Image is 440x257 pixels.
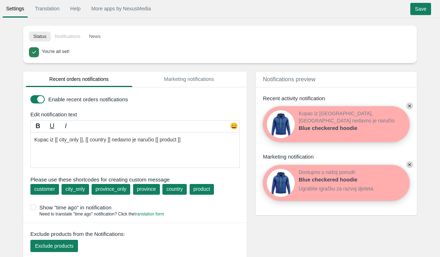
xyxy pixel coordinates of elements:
[30,240,78,252] button: Exclude products
[29,31,51,42] button: Status
[267,169,295,197] img: 80x80_sample.jpg
[30,132,240,168] textarea: Kupac iz [[ city_only ]], [[ country ]] nedavno je naručio [[ product ]]
[229,122,239,132] div: 😀
[3,2,28,15] a: Settings
[299,176,374,183] a: Blue checkered hoodie
[30,204,243,211] label: Show "time ago" in notification
[166,185,183,193] div: country
[31,2,63,15] a: Translation
[299,124,374,132] a: Blue checkered hoodie
[25,111,249,118] div: Edit notification text
[137,185,156,193] div: province
[263,94,410,102] div: Recent activity notification
[299,110,399,139] div: Kupac iz [GEOGRAPHIC_DATA], [GEOGRAPHIC_DATA] nedavno je naručio
[263,76,316,82] span: Notifications preview
[267,110,295,139] img: 80x80_sample.jpg
[65,122,67,130] i: I
[50,122,54,130] u: U
[194,185,210,193] div: product
[136,72,243,87] a: Marketing notifications
[34,185,55,193] div: customer
[299,169,375,197] div: Dostupno u našoj ponudi! Ugrabite igračku za razvoj djeteta.
[65,185,85,193] div: city_only
[30,211,164,217] div: Need to translate "time ago" notification? Click the
[135,212,164,217] a: translation form
[96,185,126,193] div: province_only
[26,72,132,87] a: Recent orders notifications
[42,47,409,55] div: You're all set!
[67,2,84,15] a: Help
[48,96,238,103] label: Enable recent orders notifications
[35,243,73,249] span: Exclude products
[88,2,155,15] a: More apps by NexusMedia
[30,230,125,238] span: Exclude products from the Notifications:
[30,176,240,183] span: Please use these shortcodes for creating custom message
[36,122,40,130] b: B
[410,3,431,15] input: Save
[85,31,105,42] button: News
[263,153,410,160] div: Marketing notification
